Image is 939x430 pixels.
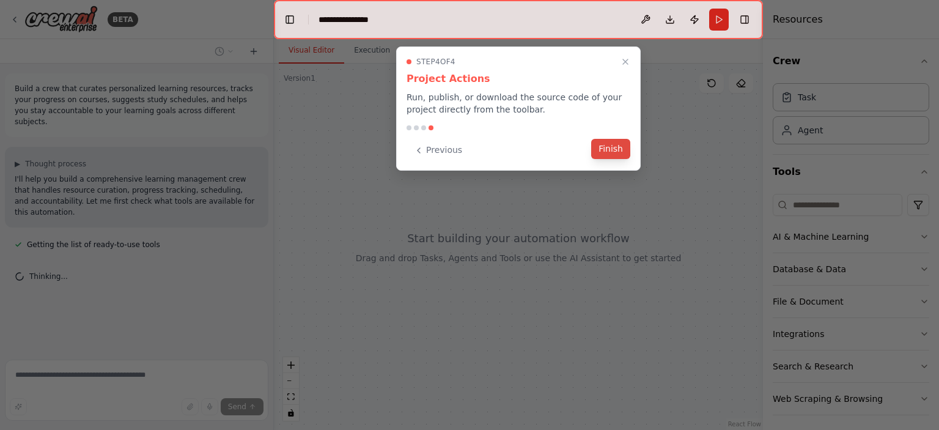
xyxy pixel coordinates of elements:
[416,57,455,67] span: Step 4 of 4
[591,139,630,159] button: Finish
[407,91,630,116] p: Run, publish, or download the source code of your project directly from the toolbar.
[407,140,469,160] button: Previous
[281,11,298,28] button: Hide left sidebar
[407,72,630,86] h3: Project Actions
[618,54,633,69] button: Close walkthrough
